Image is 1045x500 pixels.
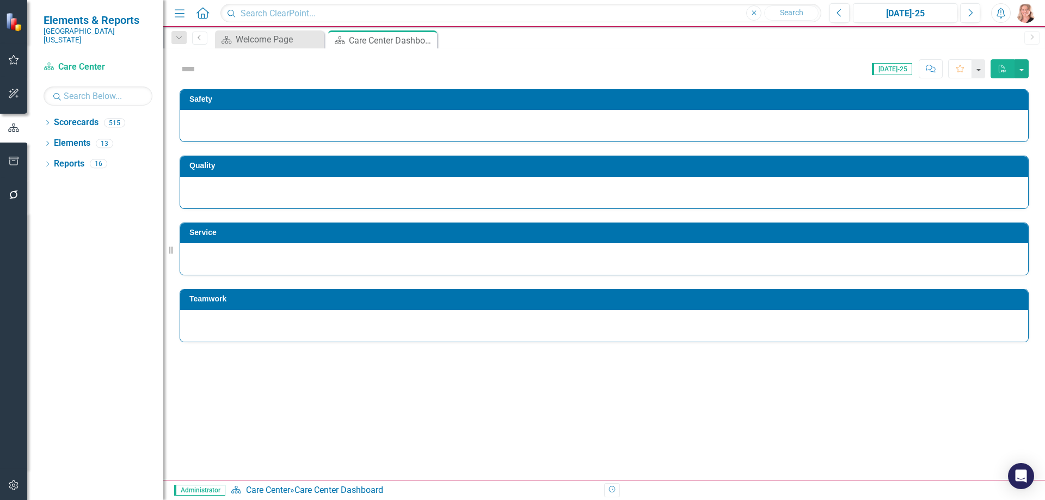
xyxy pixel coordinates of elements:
a: Scorecards [54,116,99,129]
img: Not Defined [180,60,197,78]
button: [DATE]-25 [853,3,957,23]
div: Care Center Dashboard [294,485,383,495]
img: Tiffany LaCoste [1016,3,1036,23]
input: Search Below... [44,87,152,106]
img: ClearPoint Strategy [5,13,24,32]
div: 16 [90,159,107,169]
a: Care Center [44,61,152,73]
input: Search ClearPoint... [220,4,821,23]
a: Welcome Page [218,33,321,46]
a: Elements [54,137,90,150]
a: Reports [54,158,84,170]
h3: Safety [189,95,1023,103]
a: Care Center [246,485,290,495]
div: 13 [96,139,113,148]
span: [DATE]-25 [872,63,912,75]
div: » [231,484,596,497]
span: Elements & Reports [44,14,152,27]
small: [GEOGRAPHIC_DATA][US_STATE] [44,27,152,45]
h3: Teamwork [189,295,1023,303]
div: Open Intercom Messenger [1008,463,1034,489]
div: 515 [104,118,125,127]
span: Administrator [174,485,225,496]
div: [DATE]-25 [857,7,954,20]
h3: Service [189,229,1023,237]
button: Search [764,5,819,21]
h3: Quality [189,162,1023,170]
div: Welcome Page [236,33,321,46]
div: Care Center Dashboard [349,34,434,47]
span: Search [780,8,803,17]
